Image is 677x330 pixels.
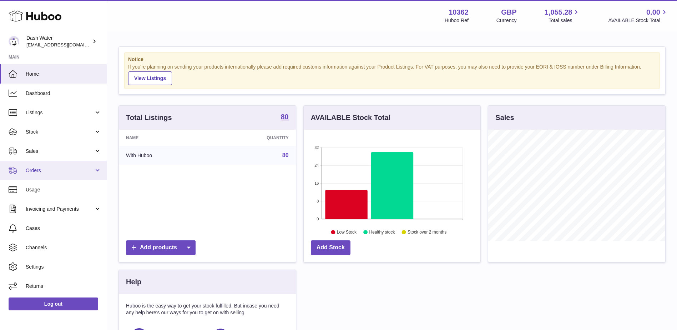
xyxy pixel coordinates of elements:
[128,64,656,85] div: If you're planning on sending your products internationally please add required customs informati...
[26,90,101,97] span: Dashboard
[128,71,172,85] a: View Listings
[9,297,98,310] a: Log out
[449,7,469,17] strong: 10362
[282,152,289,158] a: 80
[501,7,516,17] strong: GBP
[281,113,288,122] a: 80
[26,35,91,48] div: Dash Water
[212,130,295,146] th: Quantity
[608,7,668,24] a: 0.00 AVAILABLE Stock Total
[26,71,101,77] span: Home
[545,7,572,17] span: 1,055.28
[26,42,105,47] span: [EMAIL_ADDRESS][DOMAIN_NAME]
[608,17,668,24] span: AVAILABLE Stock Total
[26,109,94,116] span: Listings
[119,130,212,146] th: Name
[119,146,212,165] td: With Huboo
[496,17,517,24] div: Currency
[314,163,319,167] text: 24
[646,7,660,17] span: 0.00
[26,244,101,251] span: Channels
[314,181,319,185] text: 16
[126,302,289,316] p: Huboo is the easy way to get your stock fulfilled. But incase you need any help here's our ways f...
[26,206,94,212] span: Invoicing and Payments
[281,113,288,120] strong: 80
[317,217,319,221] text: 0
[369,230,395,235] text: Healthy stock
[314,145,319,150] text: 32
[337,230,357,235] text: Low Stock
[26,148,94,155] span: Sales
[26,186,101,193] span: Usage
[445,17,469,24] div: Huboo Ref
[317,199,319,203] text: 8
[549,17,580,24] span: Total sales
[311,240,350,255] a: Add Stock
[545,7,581,24] a: 1,055.28 Total sales
[26,283,101,290] span: Returns
[26,264,101,270] span: Settings
[311,113,390,122] h3: AVAILABLE Stock Total
[26,225,101,232] span: Cases
[26,129,94,135] span: Stock
[408,230,446,235] text: Stock over 2 months
[9,36,19,47] img: orders@dash-water.com
[128,56,656,63] strong: Notice
[126,113,172,122] h3: Total Listings
[495,113,514,122] h3: Sales
[26,167,94,174] span: Orders
[126,277,141,287] h3: Help
[126,240,196,255] a: Add products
